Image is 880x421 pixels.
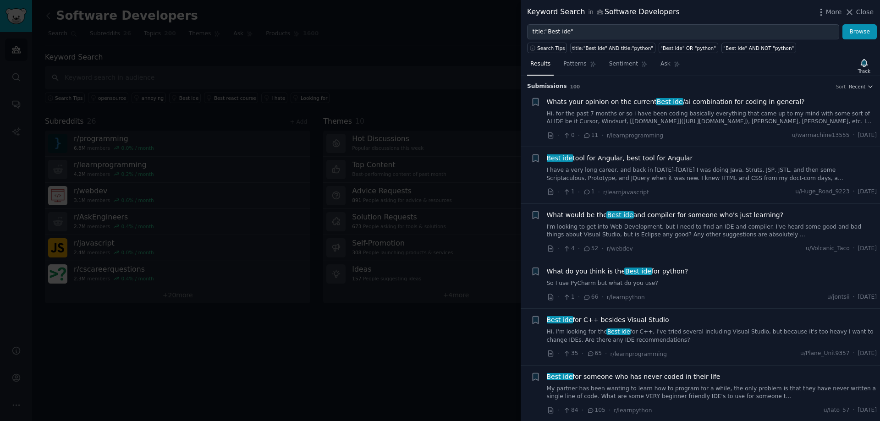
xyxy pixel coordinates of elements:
span: [DATE] [858,293,877,301]
span: 1 [563,188,574,196]
span: r/learnjavascript [603,189,649,196]
span: 0 [563,131,574,140]
span: · [578,187,580,197]
span: Best ide [606,211,634,219]
span: · [578,244,580,253]
span: Best ide [624,268,652,275]
button: Close [845,7,874,17]
span: 105 [587,406,605,415]
span: 1 [563,293,574,301]
a: Best idefor someone who has never coded in their life [547,372,720,382]
a: Sentiment [606,57,651,76]
span: More [826,7,842,17]
a: Ask [657,57,683,76]
span: · [601,244,603,253]
span: · [558,187,560,197]
span: · [558,349,560,359]
span: Sentiment [609,60,638,68]
a: "Best ide" OR "python" [659,43,718,53]
span: u/Volcanic_Taco [806,245,850,253]
a: My partner has been wanting to learn how to program for a while, the only problem is that they ha... [547,385,877,401]
span: Submission s [527,82,567,91]
span: u/warmachine13555 [792,131,850,140]
span: r/learnprogramming [610,351,667,357]
a: What do you think is theBest idefor python? [547,267,688,276]
span: · [582,349,583,359]
input: Try a keyword related to your business [527,24,839,40]
span: r/learnprogramming [607,132,663,139]
span: 100 [570,84,580,89]
span: r/learnpython [614,407,652,414]
span: 11 [583,131,598,140]
a: I'm looking to get into Web Development, but I need to find an IDE and compiler. I've heard some ... [547,223,877,239]
span: 84 [563,406,578,415]
div: Track [858,68,870,74]
span: · [601,292,603,302]
a: Best idefor C++ besides Visual Studio [547,315,669,325]
span: in [588,8,593,16]
span: 1 [583,188,594,196]
a: Whats your opinion on the currentBest ide/ai combination for coding in general? [547,97,805,107]
span: · [609,405,610,415]
div: Keyword Search Software Developers [527,6,680,18]
span: Best ide [546,373,573,380]
a: Results [527,57,554,76]
a: Best idetool for Angular, best tool for Angular [547,153,693,163]
span: 65 [587,350,602,358]
a: So I use PyCharm but what do you use? [547,279,877,288]
a: Hi, I'm looking for theBest idefor C++, I've tried several including Visual Studio, but because i... [547,328,877,344]
div: title:"Best ide" AND title:"python" [572,45,654,51]
span: · [582,405,583,415]
span: Search Tips [537,45,565,51]
span: · [853,188,855,196]
a: "Best ide" AND NOT "python" [721,43,796,53]
a: I have a very long career, and back in [DATE]-[DATE] I was doing Java, Struts, JSP, JSTL, and the... [547,166,877,182]
span: [DATE] [858,350,877,358]
span: [DATE] [858,406,877,415]
span: 66 [583,293,598,301]
span: 52 [583,245,598,253]
span: Close [856,7,874,17]
span: u/Plane_Unit9357 [800,350,850,358]
span: · [853,131,855,140]
span: u/jontsii [827,293,850,301]
span: · [853,350,855,358]
span: · [853,293,855,301]
span: Best ide [546,154,573,162]
button: More [816,7,842,17]
span: tool for Angular, best tool for Angular [547,153,693,163]
span: u/Iato_57 [824,406,850,415]
span: r/learnpython [607,294,645,301]
div: "Best ide" AND NOT "python" [723,45,794,51]
span: · [601,131,603,140]
span: · [578,131,580,140]
div: Sort [836,83,846,90]
span: Results [530,60,550,68]
span: What would be the and compiler for someone who's just learning? [547,210,784,220]
span: Recent [849,83,865,90]
span: · [853,406,855,415]
span: · [598,187,600,197]
span: · [558,244,560,253]
span: · [558,292,560,302]
button: Browse [842,24,877,40]
span: for someone who has never coded in their life [547,372,720,382]
span: [DATE] [858,131,877,140]
span: Best ide [606,328,631,335]
span: What do you think is the for python? [547,267,688,276]
a: Patterns [560,57,599,76]
span: [DATE] [858,188,877,196]
button: Track [855,56,874,76]
span: Patterns [563,60,586,68]
span: for C++ besides Visual Studio [547,315,669,325]
span: Best ide [546,316,573,323]
span: r/webdev [607,246,633,252]
a: Hi, for the past 7 months or so i have been coding basically everything that came up to my mind w... [547,110,877,126]
button: Search Tips [527,43,567,53]
span: Best ide [656,98,683,105]
span: · [578,292,580,302]
a: What would be theBest ideand compiler for someone who's just learning? [547,210,784,220]
span: Ask [660,60,671,68]
span: · [605,349,607,359]
span: [DATE] [858,245,877,253]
